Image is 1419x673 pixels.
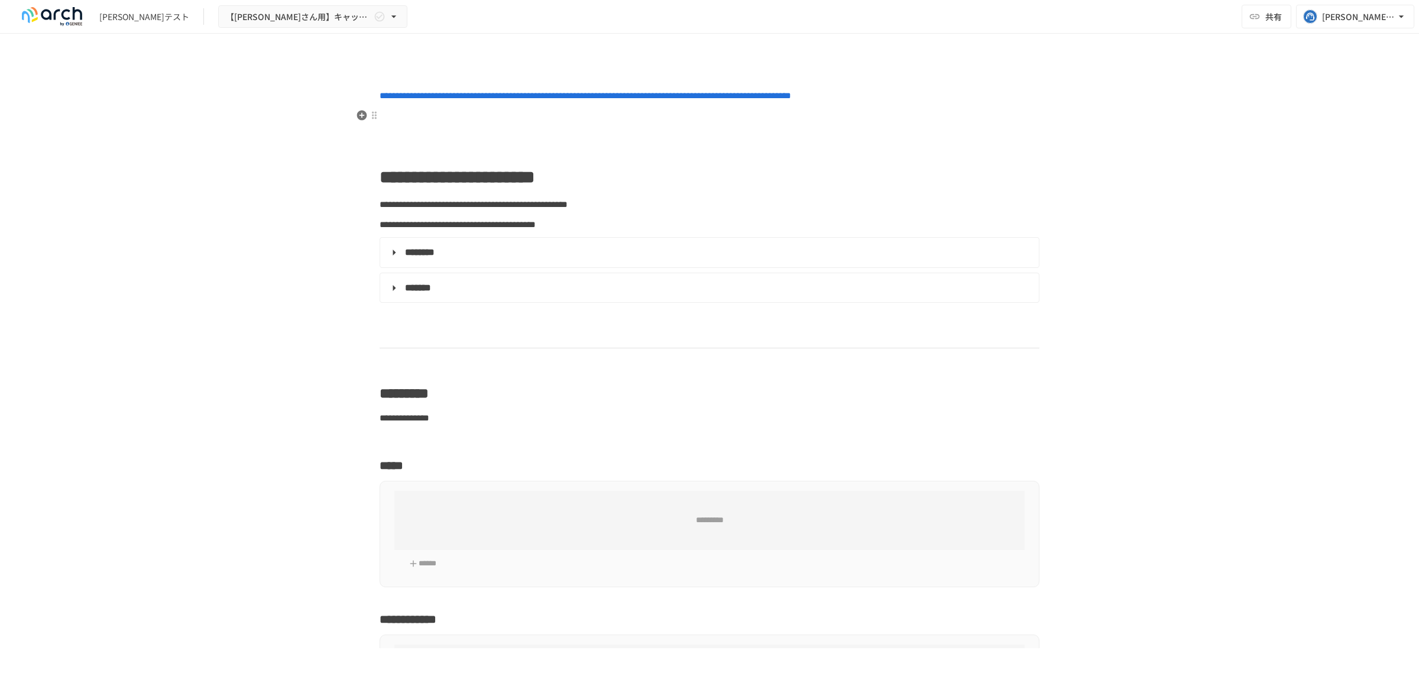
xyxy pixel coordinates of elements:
button: 【[PERSON_NAME]さん用】キャッチアップの進め方 [218,5,407,28]
span: 共有 [1265,10,1282,23]
button: 共有 [1242,5,1291,28]
span: 【[PERSON_NAME]さん用】キャッチアップの進め方 [226,9,371,24]
div: [PERSON_NAME]テスト [99,11,189,23]
img: logo-default@2x-9cf2c760.svg [14,7,90,26]
div: [PERSON_NAME][EMAIL_ADDRESS][DOMAIN_NAME] [1322,9,1395,24]
button: [PERSON_NAME][EMAIL_ADDRESS][DOMAIN_NAME] [1296,5,1414,28]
